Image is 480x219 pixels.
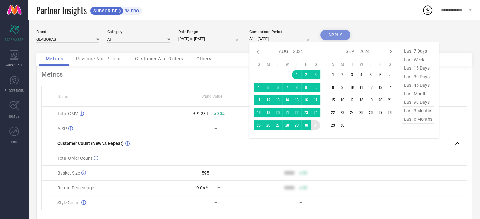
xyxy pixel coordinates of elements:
a: SUBSCRIBEPRO [90,5,142,15]
span: last week [402,55,434,64]
td: Tue Aug 06 2024 [273,83,282,92]
span: TRENDS [9,114,20,118]
th: Saturday [311,62,320,67]
th: Tuesday [273,62,282,67]
td: Sat Aug 31 2024 [311,120,320,130]
td: Mon Aug 26 2024 [264,120,273,130]
td: Mon Sep 30 2024 [338,120,347,130]
td: Wed Aug 28 2024 [282,120,292,130]
span: Revenue And Pricing [76,56,122,61]
span: 30% [217,112,225,116]
div: — [214,156,254,160]
span: last 3 months [402,107,434,115]
td: Wed Sep 11 2024 [357,83,366,92]
span: AISP [57,126,67,131]
span: Basket Size [57,170,80,176]
td: Sun Aug 11 2024 [254,95,264,105]
td: Tue Aug 27 2024 [273,120,282,130]
span: Name [57,95,68,99]
div: — [206,126,210,131]
td: Fri Aug 23 2024 [301,108,311,117]
span: 50 [303,186,307,190]
td: Thu Sep 12 2024 [366,83,376,92]
th: Wednesday [282,62,292,67]
td: Mon Sep 09 2024 [338,83,347,92]
span: Total Order Count [57,156,92,161]
td: Sun Sep 22 2024 [328,108,338,117]
span: Customer And Orders [135,56,183,61]
td: Thu Aug 01 2024 [292,70,301,79]
div: 9999 [284,170,294,176]
td: Wed Sep 25 2024 [357,108,366,117]
span: Customer Count (New vs Repeat) [57,141,124,146]
span: Return Percentage [57,185,94,190]
td: Tue Sep 03 2024 [347,70,357,79]
div: — [214,200,254,205]
input: Select date range [178,36,241,42]
div: 9.06 % [196,185,209,190]
td: Mon Aug 12 2024 [264,95,273,105]
td: Thu Aug 08 2024 [292,83,301,92]
td: Thu Sep 05 2024 [366,70,376,79]
td: Mon Sep 02 2024 [338,70,347,79]
td: Wed Sep 04 2024 [357,70,366,79]
td: Wed Aug 21 2024 [282,108,292,117]
td: Thu Sep 26 2024 [366,108,376,117]
span: Metrics [46,56,63,61]
td: Thu Aug 15 2024 [292,95,301,105]
th: Thursday [366,62,376,67]
div: Date Range [178,30,241,34]
span: SCORECARDS [5,37,24,42]
div: — [206,200,210,205]
td: Thu Sep 19 2024 [366,95,376,105]
td: Sat Sep 14 2024 [385,83,394,92]
th: Sunday [328,62,338,67]
td: Sun Sep 08 2024 [328,83,338,92]
th: Thursday [292,62,301,67]
th: Friday [301,62,311,67]
span: last 7 days [402,47,434,55]
div: Metrics [41,71,467,78]
div: — [206,156,210,161]
td: Wed Sep 18 2024 [357,95,366,105]
td: Tue Sep 17 2024 [347,95,357,105]
td: Fri Aug 02 2024 [301,70,311,79]
td: Sun Sep 01 2024 [328,70,338,79]
td: Tue Sep 24 2024 [347,108,357,117]
div: Previous month [254,48,262,55]
span: Others [196,56,211,61]
td: Sun Sep 29 2024 [328,120,338,130]
div: ₹ 9.28 L [193,111,209,116]
div: Open download list [422,4,433,16]
td: Sun Aug 25 2024 [254,120,264,130]
td: Wed Aug 14 2024 [282,95,292,105]
div: 9999 [284,185,294,190]
td: Sat Sep 07 2024 [385,70,394,79]
span: — [217,186,220,190]
td: Fri Aug 16 2024 [301,95,311,105]
div: — [291,156,295,161]
th: Friday [376,62,385,67]
td: Sun Aug 18 2024 [254,108,264,117]
td: Sat Aug 17 2024 [311,95,320,105]
td: Sun Sep 15 2024 [328,95,338,105]
span: last 30 days [402,72,434,81]
td: Wed Aug 07 2024 [282,83,292,92]
div: 595 [202,170,209,176]
span: last 6 months [402,115,434,124]
div: — [299,156,339,160]
div: — [291,200,295,205]
th: Saturday [385,62,394,67]
td: Sat Sep 28 2024 [385,108,394,117]
div: Brand [36,30,99,34]
span: FWD [11,139,17,144]
span: — [217,171,220,175]
td: Fri Sep 27 2024 [376,108,385,117]
td: Mon Sep 16 2024 [338,95,347,105]
th: Tuesday [347,62,357,67]
div: Category [107,30,170,34]
td: Sun Aug 04 2024 [254,83,264,92]
th: Sunday [254,62,264,67]
td: Mon Sep 23 2024 [338,108,347,117]
th: Wednesday [357,62,366,67]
